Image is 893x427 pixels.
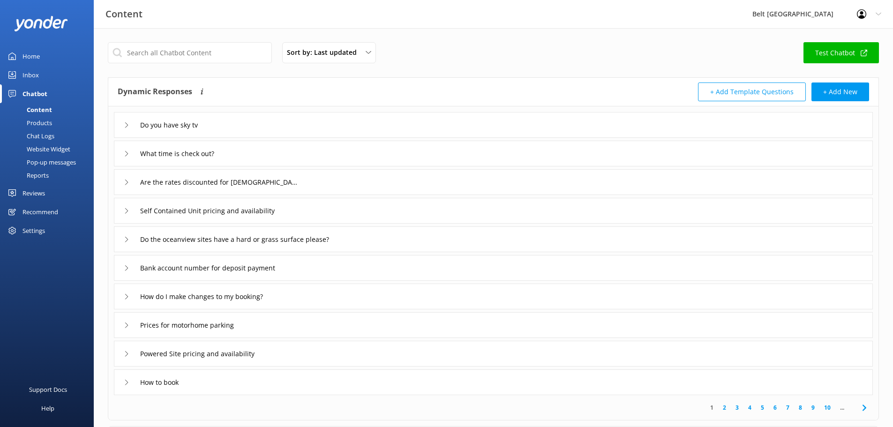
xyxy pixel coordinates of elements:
h3: Content [105,7,143,22]
a: Website Widget [6,142,94,156]
div: Recommend [23,202,58,221]
a: Reports [6,169,94,182]
a: 2 [718,403,731,412]
a: 5 [756,403,769,412]
div: Reviews [23,184,45,202]
a: 7 [781,403,794,412]
h4: Dynamic Responses [118,82,192,101]
div: Website Widget [6,142,70,156]
a: Content [6,103,94,116]
a: Pop-up messages [6,156,94,169]
a: Test Chatbot [803,42,879,63]
a: 9 [807,403,819,412]
div: Help [41,399,54,418]
a: 10 [819,403,835,412]
a: 4 [743,403,756,412]
div: Home [23,47,40,66]
div: Chat Logs [6,129,54,142]
a: 8 [794,403,807,412]
button: + Add New [811,82,869,101]
a: 6 [769,403,781,412]
img: yonder-white-logo.png [14,16,68,31]
div: Pop-up messages [6,156,76,169]
div: Content [6,103,52,116]
a: 1 [705,403,718,412]
div: Settings [23,221,45,240]
div: Reports [6,169,49,182]
a: Chat Logs [6,129,94,142]
button: + Add Template Questions [698,82,806,101]
div: Chatbot [23,84,47,103]
a: 3 [731,403,743,412]
input: Search all Chatbot Content [108,42,272,63]
span: ... [835,403,849,412]
div: Inbox [23,66,39,84]
span: Sort by: Last updated [287,47,362,58]
div: Products [6,116,52,129]
div: Support Docs [29,380,67,399]
a: Products [6,116,94,129]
